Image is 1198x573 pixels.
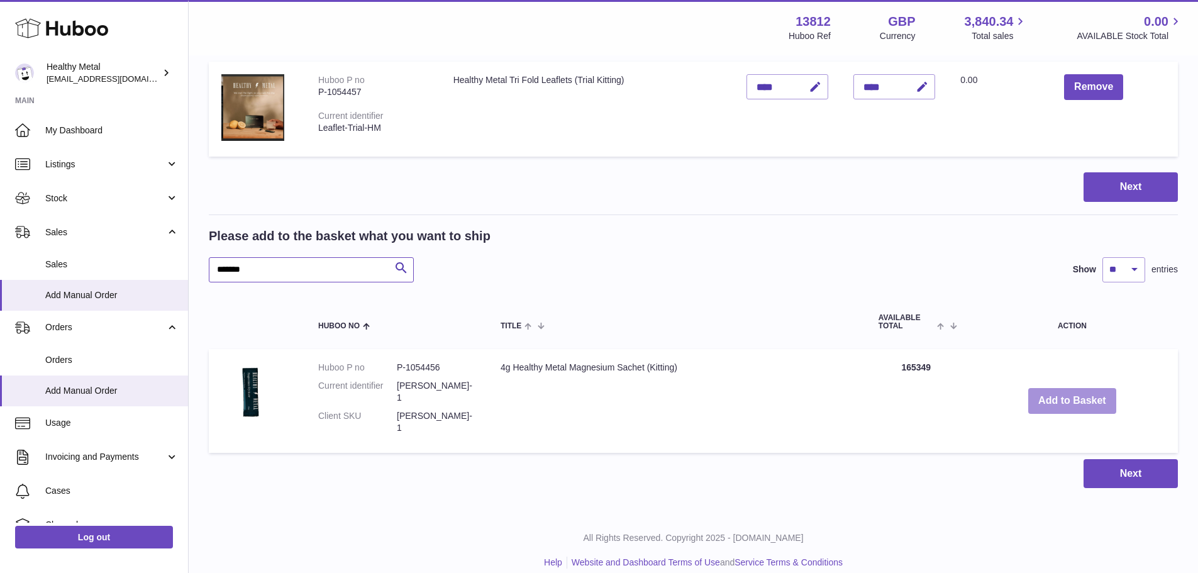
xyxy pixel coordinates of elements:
[45,321,165,333] span: Orders
[1144,13,1168,30] span: 0.00
[501,322,521,330] span: Title
[965,13,1014,30] span: 3,840.34
[888,13,915,30] strong: GBP
[397,362,475,374] dd: P-1054456
[1084,459,1178,489] button: Next
[209,228,491,245] h2: Please add to the basket what you want to ship
[45,226,165,238] span: Sales
[221,362,284,422] img: 4g Healthy Metal Magnesium Sachet (Kitting)
[318,75,365,85] div: Huboo P no
[1064,74,1123,100] button: Remove
[47,74,185,84] span: [EMAIL_ADDRESS][DOMAIN_NAME]
[45,385,179,397] span: Add Manual Order
[572,557,720,567] a: Website and Dashboard Terms of Use
[45,451,165,463] span: Invoicing and Payments
[15,64,34,82] img: internalAdmin-13812@internal.huboo.com
[397,380,475,404] dd: [PERSON_NAME]-1
[45,125,179,136] span: My Dashboard
[318,86,428,98] div: P-1054457
[544,557,562,567] a: Help
[45,354,179,366] span: Orders
[866,349,967,452] td: 165349
[318,362,397,374] dt: Huboo P no
[397,410,475,434] dd: [PERSON_NAME]-1
[45,159,165,170] span: Listings
[789,30,831,42] div: Huboo Ref
[567,557,843,569] li: and
[1028,388,1116,414] button: Add to Basket
[45,192,165,204] span: Stock
[45,259,179,270] span: Sales
[796,13,831,30] strong: 13812
[488,349,866,452] td: 4g Healthy Metal Magnesium Sachet (Kitting)
[318,111,384,121] div: Current identifier
[960,75,977,85] span: 0.00
[735,557,843,567] a: Service Terms & Conditions
[318,380,397,404] dt: Current identifier
[45,485,179,497] span: Cases
[45,417,179,429] span: Usage
[221,74,284,141] img: Healthy Metal Tri Fold Leaflets (Trial Kitting)
[965,13,1028,42] a: 3,840.34 Total sales
[1151,264,1178,275] span: entries
[45,289,179,301] span: Add Manual Order
[15,526,173,548] a: Log out
[1077,30,1183,42] span: AVAILABLE Stock Total
[318,322,360,330] span: Huboo no
[1073,264,1096,275] label: Show
[1084,172,1178,202] button: Next
[1077,13,1183,42] a: 0.00 AVAILABLE Stock Total
[879,314,935,330] span: AVAILABLE Total
[967,301,1178,343] th: Action
[47,61,160,85] div: Healthy Metal
[45,519,179,531] span: Channels
[880,30,916,42] div: Currency
[199,532,1188,544] p: All Rights Reserved. Copyright 2025 - [DOMAIN_NAME]
[972,30,1028,42] span: Total sales
[441,62,735,157] td: Healthy Metal Tri Fold Leaflets (Trial Kitting)
[318,410,397,434] dt: Client SKU
[318,122,428,134] div: Leaflet-Trial-HM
